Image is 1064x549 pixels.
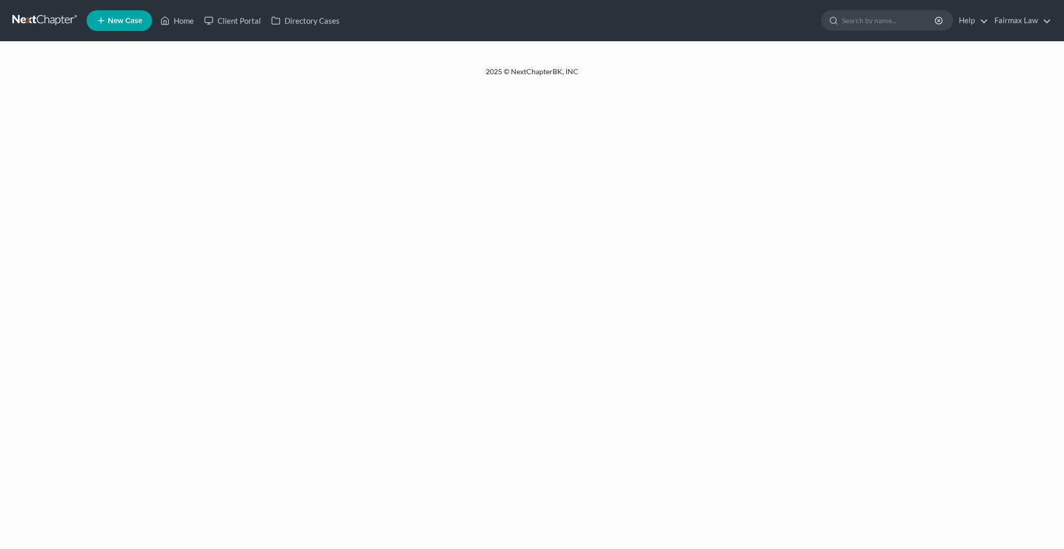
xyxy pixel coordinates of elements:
[842,11,936,30] input: Search by name...
[954,11,988,30] a: Help
[266,11,345,30] a: Directory Cases
[108,17,142,25] span: New Case
[155,11,199,30] a: Home
[199,11,266,30] a: Client Portal
[238,66,826,85] div: 2025 © NextChapterBK, INC
[989,11,1051,30] a: Fairmax Law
